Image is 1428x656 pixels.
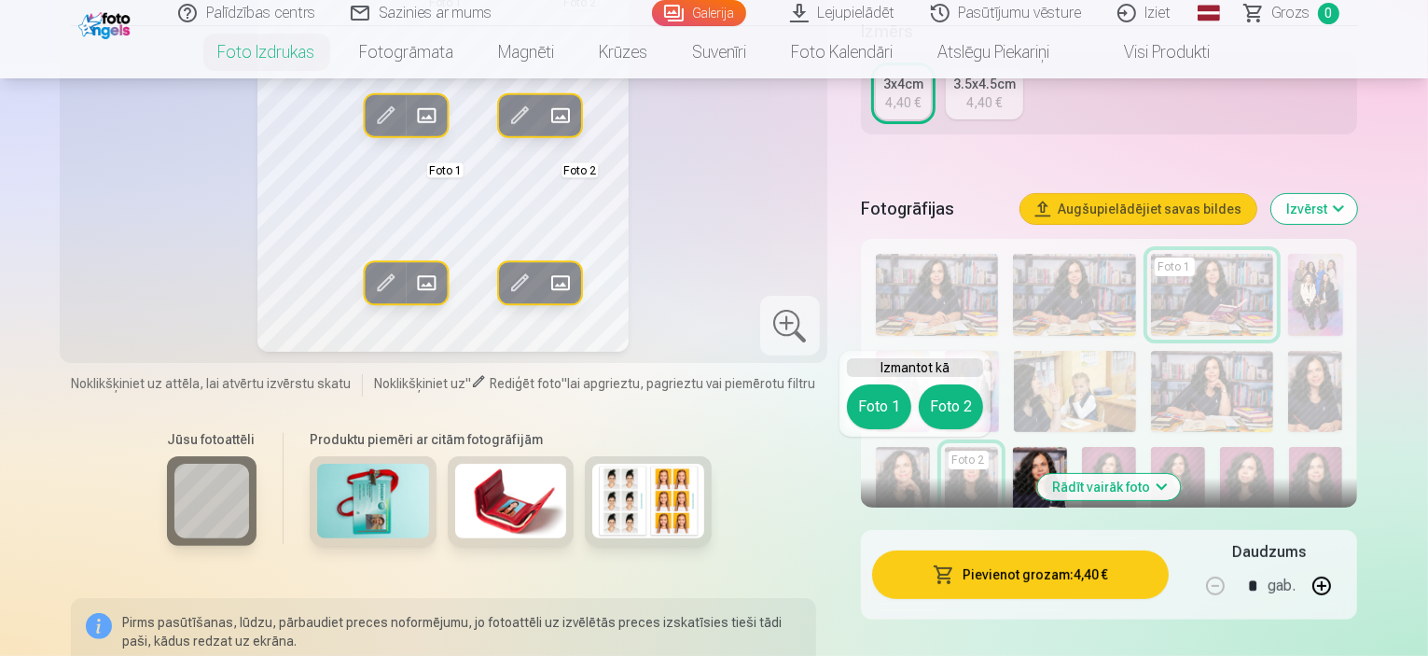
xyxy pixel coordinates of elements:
[374,376,465,391] span: Noklikšķiniet uz
[1271,194,1357,224] button: Izvērst
[769,26,916,78] a: Foto kalendāri
[946,67,1023,119] a: 3.5x4.5cm4,40 €
[1268,564,1296,608] div: gab.
[876,67,931,119] a: 3x4cm4,40 €
[966,93,1002,112] div: 4,40 €
[302,430,719,449] h6: Produktu piemēri ar citām fotogrāfijām
[167,430,256,449] h6: Jūsu fotoattēli
[847,384,911,429] button: Foto 1
[1272,2,1310,24] span: Grozs
[916,26,1073,78] a: Atslēgu piekariņi
[477,26,577,78] a: Magnēti
[1038,474,1181,500] button: Rādīt vairāk foto
[1318,3,1339,24] span: 0
[1232,541,1306,564] h5: Daudzums
[885,93,921,112] div: 4,40 €
[883,75,923,93] div: 3x4cm
[196,26,338,78] a: Foto izdrukas
[847,358,983,377] h6: Izmantot kā
[123,613,801,650] p: Pirms pasūtīšanas, lūdzu, pārbaudiet preces noformējumu, jo fotoattēli uz izvēlētās preces izskat...
[872,551,1170,599] button: Pievienot grozam:4,40 €
[490,376,561,391] span: Rediģēt foto
[577,26,671,78] a: Krūzes
[919,384,983,429] button: Foto 2
[561,376,567,391] span: "
[671,26,769,78] a: Suvenīri
[953,75,1016,93] div: 3.5x4.5cm
[78,7,135,39] img: /fa1
[861,196,1006,222] h5: Fotogrāfijas
[1020,194,1256,224] button: Augšupielādējiet savas bildes
[465,376,471,391] span: "
[567,376,815,391] span: lai apgrieztu, pagrieztu vai piemērotu filtru
[71,374,351,393] span: Noklikšķiniet uz attēla, lai atvērtu izvērstu skatu
[1073,26,1233,78] a: Visi produkti
[338,26,477,78] a: Fotogrāmata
